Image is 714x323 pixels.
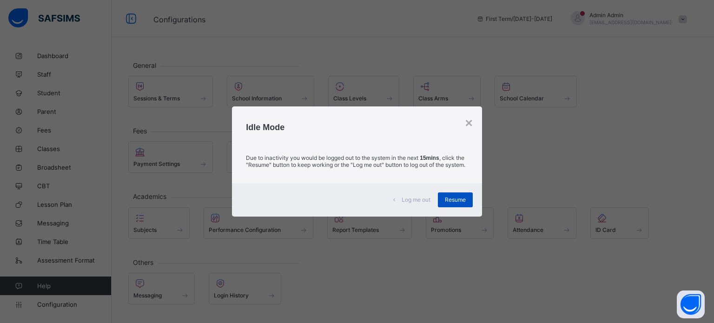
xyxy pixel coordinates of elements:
[420,155,439,161] strong: 15mins
[246,154,468,168] p: Due to inactivity you would be logged out to the system in the next , click the "Resume" button t...
[677,290,705,318] button: Open asap
[246,123,468,132] h2: Idle Mode
[465,116,472,131] div: ×
[445,196,466,203] span: Resume
[402,196,430,203] span: Log me out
